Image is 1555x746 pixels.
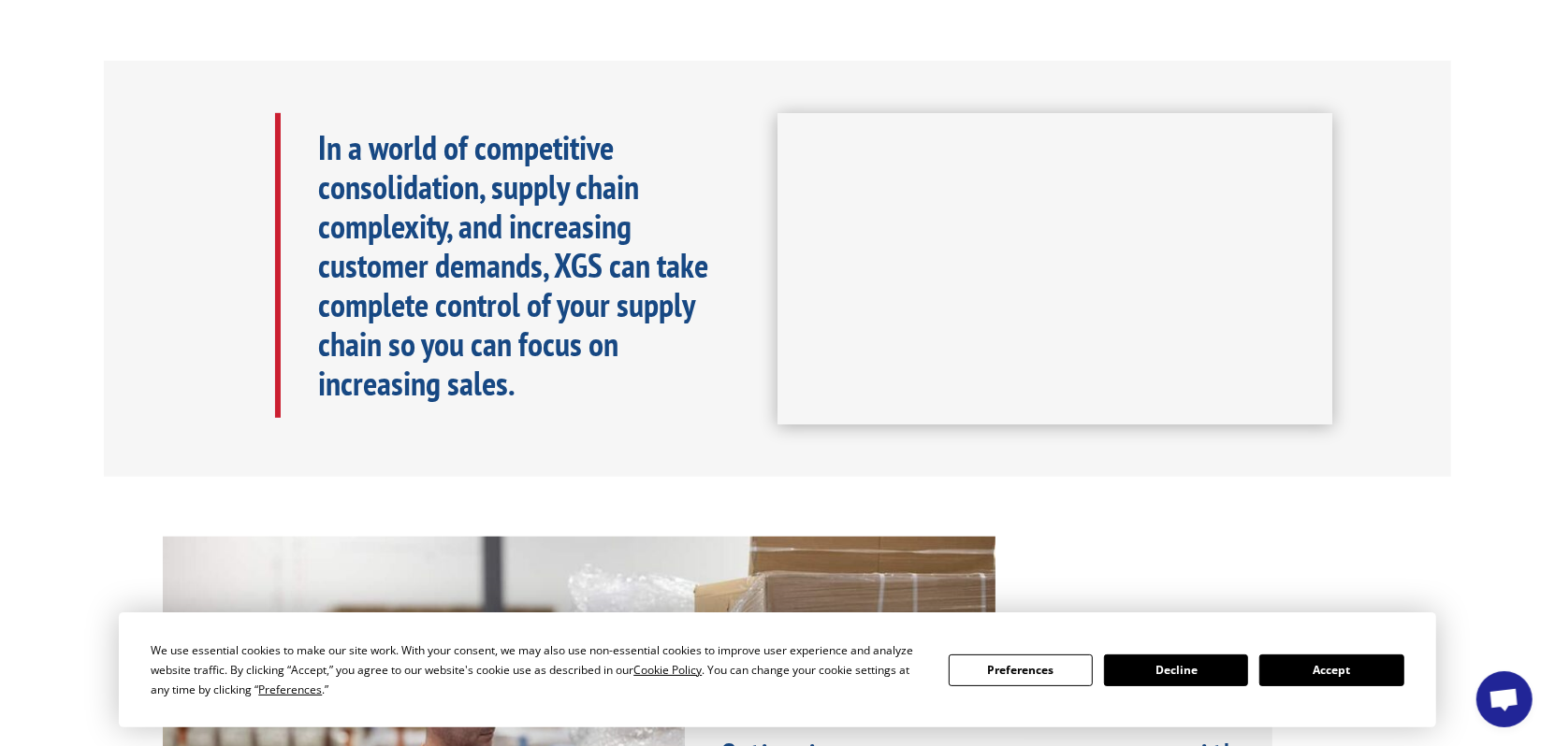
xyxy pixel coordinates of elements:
[1104,654,1248,686] button: Decline
[949,654,1093,686] button: Preferences
[151,640,925,699] div: We use essential cookies to make our site work. With your consent, we may also use non-essential ...
[318,125,708,405] b: In a world of competitive consolidation, supply chain complexity, and increasing customer demands...
[1259,654,1403,686] button: Accept
[633,662,702,678] span: Cookie Policy
[119,612,1436,727] div: Cookie Consent Prompt
[777,113,1332,425] iframe: XGS Logistics Solutions
[1476,671,1533,727] div: Open chat
[258,681,322,697] span: Preferences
